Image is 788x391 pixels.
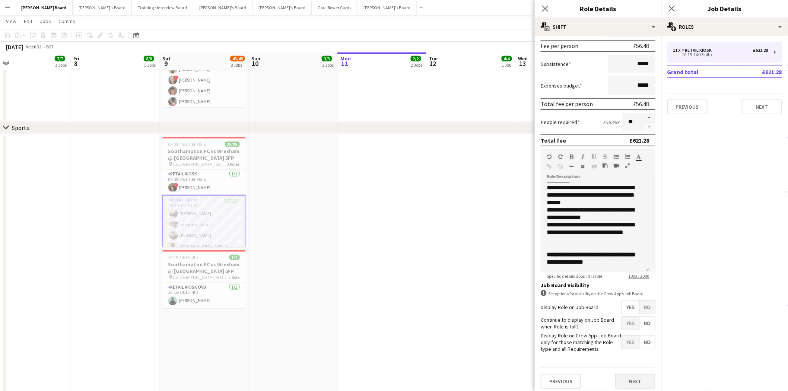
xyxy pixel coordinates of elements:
button: Text Color [636,154,641,160]
label: People required [541,119,579,125]
button: Clear Formatting [580,163,585,169]
label: Subsistence [541,61,571,67]
button: Previous [667,99,708,114]
span: 10 [250,59,260,68]
span: Sat [162,55,171,62]
button: [PERSON_NAME]'s Board [73,0,132,15]
button: Insert video [614,163,619,169]
span: 8 [72,59,79,68]
a: View [3,16,19,26]
div: £56.48 [633,100,649,108]
app-card-role: Retail Kiosk1/109:00-15:30 (6h30m)![PERSON_NAME] [162,170,246,195]
button: Ordered List [625,154,630,160]
h3: Role Details [535,4,661,13]
span: No [639,301,655,314]
span: 25/25 [225,142,240,147]
button: Redo [558,154,563,160]
span: Yes [622,301,639,314]
td: Grand total [667,66,738,78]
span: Yes [622,336,639,349]
span: 12 [428,59,438,68]
div: 11 x [673,48,682,53]
div: Retail Kiosk [682,48,715,53]
div: Roles [661,18,788,36]
span: Mon [340,55,351,62]
span: Edit [24,18,32,25]
span: 13 [517,59,528,68]
button: Strikethrough [603,154,608,160]
button: HTML Code [591,163,597,169]
span: 9 [161,59,171,68]
label: Display Role on Job Board [541,304,599,311]
a: Edit [21,16,35,26]
span: 8/8 [144,56,154,61]
h3: Job Board Visibility [541,282,655,289]
button: [PERSON_NAME]'s Board [358,0,417,15]
div: 5 Jobs [144,62,156,68]
a: Comms [55,16,78,26]
tcxspan: Call 1003 / 2000 via 3CX [629,273,649,279]
span: Wed [518,55,528,62]
span: 09:00-15:30 (6h30m) [168,142,207,147]
div: Total fee [541,137,566,144]
span: 45/48 [230,56,245,61]
span: 2/2 [411,56,421,61]
span: ! [174,183,178,188]
button: Unordered List [614,154,619,160]
span: 1/1 [229,255,240,260]
button: Training / Interview Board [132,0,193,15]
label: Display Role on Crew App Job Board only for those matching the Role type and all Requirements [541,332,622,353]
app-job-card: 09:00-15:30 (6h30m)25/25Southampton FC vs Wrexham @ [GEOGRAPHIC_DATA] 5FP [GEOGRAPHIC_DATA], SO14... [162,137,246,247]
app-card-role: Retail Kiosk11/1110:15-14:15 (4h)[PERSON_NAME]juleanne cinco[PERSON_NAME]Promise [PERSON_NAME] [162,195,246,330]
span: [GEOGRAPHIC_DATA], SO14 5FP [173,161,227,167]
label: Expenses budget [541,82,582,89]
div: Set options for visibility on the Crew App’s Job Board [541,290,655,297]
button: Undo [547,154,552,160]
div: 2 Jobs [411,62,423,68]
label: Continue to display on Job Board when Role is full? [541,317,622,330]
div: Sports [12,124,29,131]
td: £621.28 [738,66,782,78]
button: Italic [580,154,585,160]
button: Cauliflower Cards [312,0,358,15]
div: 3 Jobs [322,62,334,68]
div: Fee per person [541,42,578,50]
h3: Southampton FC vs Wrexham @ [GEOGRAPHIC_DATA] 5FP [162,148,246,161]
span: Fri [73,55,79,62]
span: ! [174,76,178,80]
button: [PERSON_NAME] Board [15,0,73,15]
div: 8 Jobs [231,62,245,68]
span: 1 Role [229,274,240,280]
div: BST [46,44,54,50]
button: Previous [541,374,581,389]
button: Horizontal Line [569,163,574,169]
span: Jobs [40,18,51,25]
button: [PERSON_NAME]'s Board [193,0,252,15]
app-card-role: Waiter9/1013:00-21:30 (8h30m)[PERSON_NAME][PERSON_NAME][PERSON_NAME]![PERSON_NAME][PERSON_NAME][P... [162,30,246,152]
span: Specific details about this role [541,273,609,279]
button: Paste as plain text [603,163,608,169]
span: 4/4 [502,56,512,61]
span: Week 32 [25,44,43,50]
div: £621.28 [630,137,649,144]
span: No [639,317,655,330]
div: 3 Jobs [55,62,67,68]
div: 10:15-14:15 (4h)1/1Southampton FC vs Wrexham @ [GEOGRAPHIC_DATA] 5FP [GEOGRAPHIC_DATA], SO14 5FP1... [162,250,246,308]
span: 11 [339,59,351,68]
span: 3 Roles [227,161,240,167]
span: [GEOGRAPHIC_DATA], SO14 5FP [173,274,229,280]
button: Fullscreen [625,163,630,169]
span: 7/7 [55,56,65,61]
span: 10:15-14:15 (4h) [168,255,198,260]
span: Sun [251,55,260,62]
div: £56.48 [633,42,649,50]
a: Jobs [37,16,54,26]
span: Comms [58,18,75,25]
div: 1 Job [502,62,512,68]
span: View [6,18,16,25]
div: £621.28 [753,48,768,53]
button: [PERSON_NAME]'s Board [252,0,312,15]
h3: Southampton FC vs Wrexham @ [GEOGRAPHIC_DATA] 5FP [162,261,246,274]
span: Yes [622,317,639,330]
